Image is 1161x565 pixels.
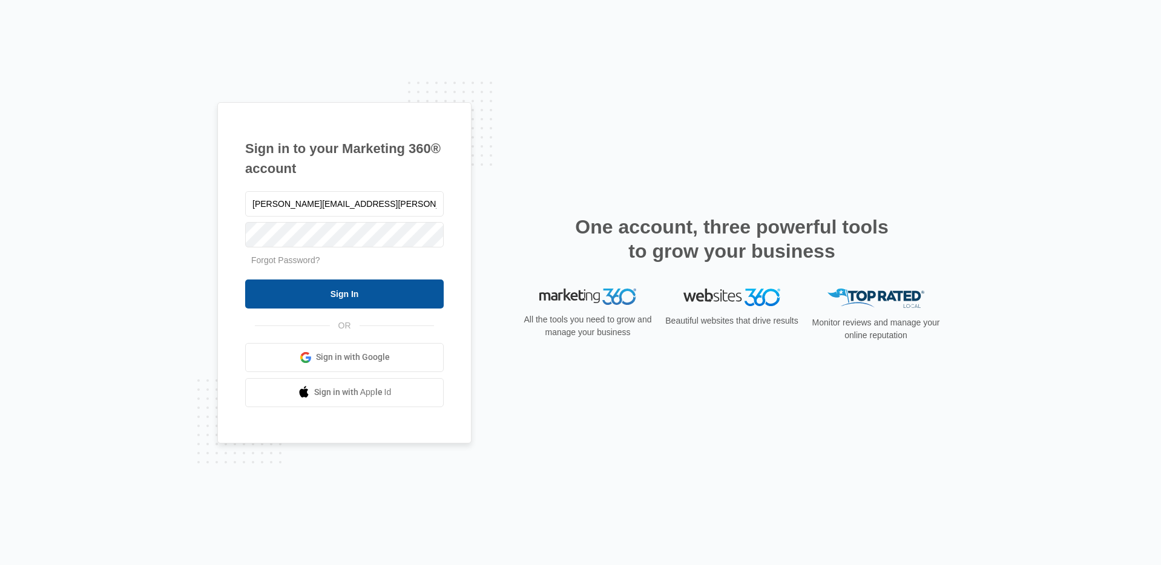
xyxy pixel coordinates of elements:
h1: Sign in to your Marketing 360® account [245,139,444,178]
a: Forgot Password? [251,255,320,265]
a: Sign in with Apple Id [245,378,444,407]
img: Websites 360 [683,289,780,306]
span: OR [330,319,360,332]
p: Monitor reviews and manage your online reputation [808,316,944,342]
p: All the tools you need to grow and manage your business [520,313,656,339]
input: Sign In [245,279,444,309]
h2: One account, three powerful tools to grow your business [571,215,892,263]
span: Sign in with Google [316,351,390,364]
img: Marketing 360 [539,289,636,305]
span: Sign in with Apple Id [314,386,392,399]
input: Email [245,191,444,217]
a: Sign in with Google [245,343,444,372]
p: Beautiful websites that drive results [664,315,800,327]
img: Top Rated Local [827,289,924,309]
